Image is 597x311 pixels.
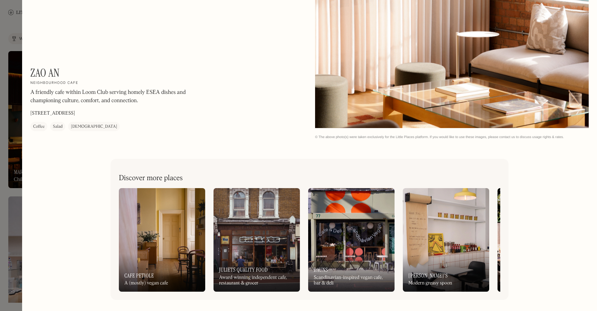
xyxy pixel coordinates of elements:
h3: Cafe Petiole [124,272,154,279]
div: A (mostly) vegan cafe [124,280,168,286]
a: Juliets Quality FoodAward winning independent cafe, restaurant & grocer [214,188,300,292]
p: A friendly cafe within Loom Club serving homely ESEA dishes and championing culture, comfort, and... [30,88,217,105]
h1: Zao An [30,66,60,79]
div: Salad [53,123,63,130]
a: [PERSON_NAME]Cafe at the farm [497,188,584,292]
div: Coffee [33,123,45,130]
h3: Dauns [314,266,328,273]
h2: Discover more places [119,174,183,183]
div: Award winning independent cafe, restaurant & grocer [219,275,294,286]
div: [DEMOGRAPHIC_DATA] [71,123,117,130]
a: [PERSON_NAME]'sModern greasy spoon [403,188,489,292]
div: Scandinavian-inspired vegan cafe, bar & deli [314,275,389,286]
div: Modern greasy spoon [408,280,452,286]
p: [STREET_ADDRESS] [30,110,75,117]
a: DaunsScandinavian-inspired vegan cafe, bar & deli [308,188,395,292]
h2: Neighbourhood cafe [30,81,78,86]
a: Cafe PetioleA (mostly) vegan cafe [119,188,205,292]
div: © The above photo(s) were taken exclusively for the Little Places platform. If you would like to ... [315,135,589,139]
h3: [PERSON_NAME]'s [408,272,448,279]
h3: Juliets Quality Food [219,266,268,273]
